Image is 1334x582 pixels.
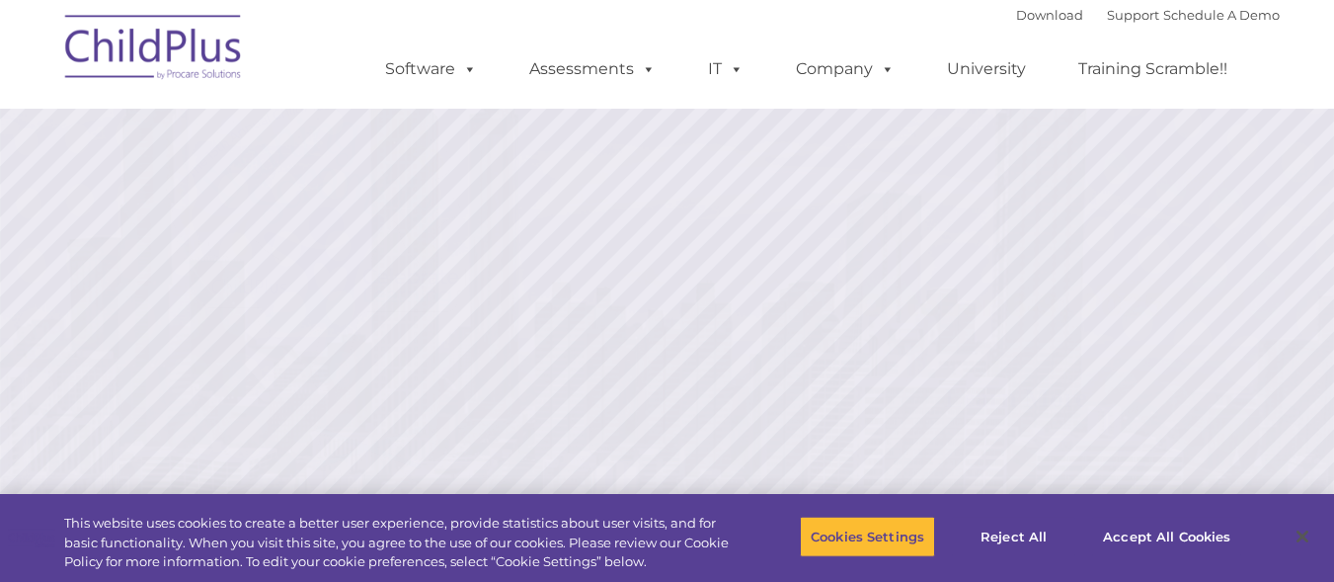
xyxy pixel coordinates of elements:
a: Assessments [510,49,675,89]
button: Accept All Cookies [1092,516,1241,557]
a: Company [776,49,914,89]
a: Training Scramble!! [1059,49,1247,89]
a: IT [688,49,763,89]
img: ChildPlus by Procare Solutions [55,1,253,100]
div: This website uses cookies to create a better user experience, provide statistics about user visit... [64,514,734,572]
a: Download [1016,7,1083,23]
a: Learn More [906,369,1127,428]
button: Reject All [952,516,1075,557]
font: | [1016,7,1280,23]
button: Cookies Settings [800,516,935,557]
a: Schedule A Demo [1163,7,1280,23]
a: Support [1107,7,1159,23]
a: Software [365,49,497,89]
a: University [927,49,1046,89]
button: Close [1281,515,1324,558]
